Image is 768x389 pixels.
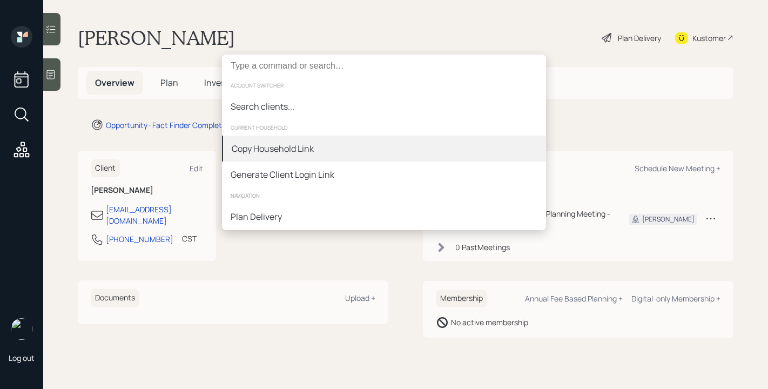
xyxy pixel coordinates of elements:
div: Plan Delivery [231,210,282,223]
div: Search clients... [231,100,294,113]
input: Type a command or search… [222,55,546,77]
div: account switcher [222,77,546,93]
div: current household [222,119,546,136]
div: Copy Household Link [232,142,314,155]
div: Generate Client Login Link [231,168,334,181]
div: navigation [222,187,546,204]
